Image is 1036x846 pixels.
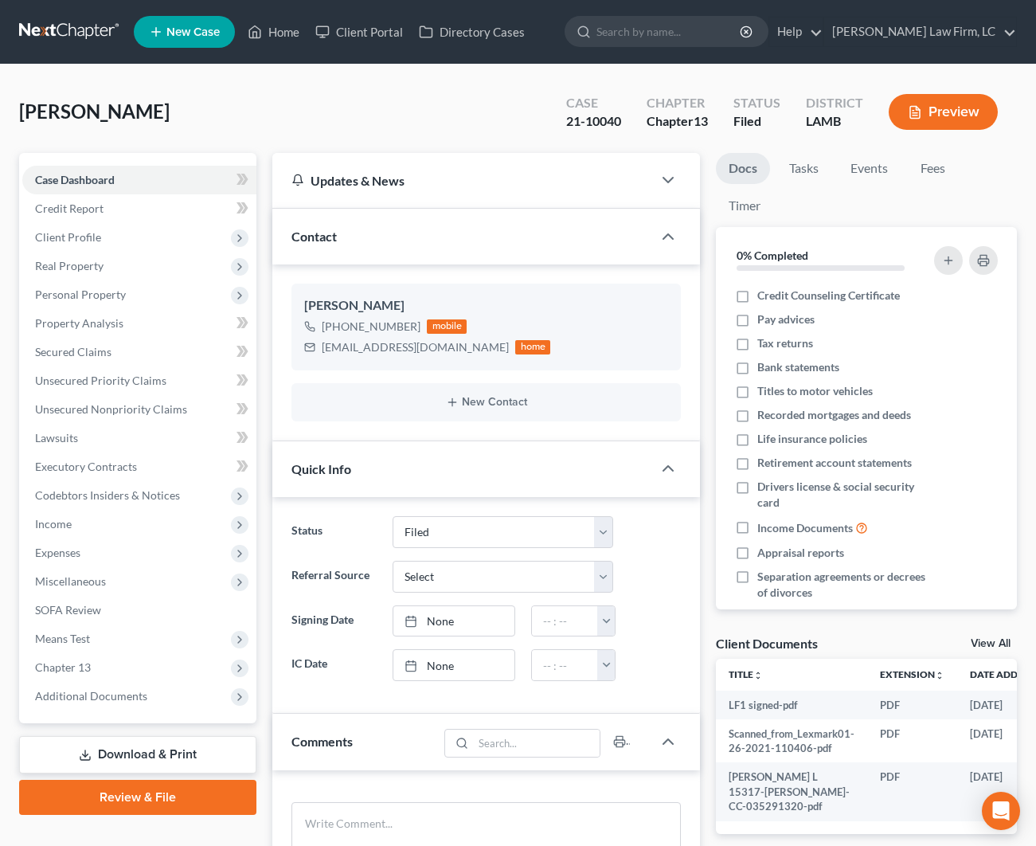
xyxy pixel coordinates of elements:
[935,671,944,680] i: unfold_more
[733,112,780,131] div: Filed
[880,668,944,680] a: Extensionunfold_more
[393,606,514,636] a: None
[283,649,385,681] label: IC Date
[733,94,780,112] div: Status
[411,18,533,46] a: Directory Cases
[35,173,115,186] span: Case Dashboard
[757,431,867,447] span: Life insurance policies
[757,479,928,511] span: Drivers license & social security card
[166,26,220,38] span: New Case
[19,780,256,815] a: Review & File
[806,112,863,131] div: LAMB
[757,335,813,351] span: Tax returns
[729,668,763,680] a: Titleunfold_more
[867,719,957,763] td: PDF
[304,396,668,409] button: New Contact
[776,153,831,184] a: Tasks
[427,319,467,334] div: mobile
[22,596,256,625] a: SOFA Review
[716,719,867,763] td: Scanned_from_Lexmark01-26-2021-110406-pdf
[757,359,839,375] span: Bank statements
[35,689,147,703] span: Additional Documents
[716,691,867,719] td: LF1 signed-pdf
[566,112,621,131] div: 21-10040
[35,288,126,301] span: Personal Property
[283,605,385,637] label: Signing Date
[35,460,137,473] span: Executory Contracts
[19,736,256,774] a: Download & Print
[22,309,256,338] a: Property Analysis
[35,632,90,645] span: Means Test
[35,402,187,416] span: Unsecured Nonpriority Claims
[907,153,958,184] a: Fees
[35,230,101,244] span: Client Profile
[35,574,106,588] span: Miscellaneous
[769,18,823,46] a: Help
[240,18,307,46] a: Home
[22,424,256,452] a: Lawsuits
[806,94,863,112] div: District
[322,339,509,355] div: [EMAIL_ADDRESS][DOMAIN_NAME]
[22,366,256,395] a: Unsecured Priority Claims
[515,340,550,354] div: home
[757,569,928,601] span: Separation agreements or decrees of divorces
[716,153,770,184] a: Docs
[737,249,808,262] strong: 0% Completed
[838,153,901,184] a: Events
[757,407,911,423] span: Recorded mortgages and deeds
[35,488,180,502] span: Codebtors Insiders & Notices
[35,316,123,330] span: Property Analysis
[393,650,514,680] a: None
[716,190,773,221] a: Timer
[757,455,912,471] span: Retirement account statements
[22,395,256,424] a: Unsecured Nonpriority Claims
[647,94,708,112] div: Chapter
[35,660,91,674] span: Chapter 13
[757,383,873,399] span: Titles to motor vehicles
[596,17,742,46] input: Search by name...
[757,288,900,304] span: Credit Counseling Certificate
[322,319,420,335] div: [PHONE_NUMBER]
[35,259,104,272] span: Real Property
[291,172,633,189] div: Updates & News
[982,792,1020,830] div: Open Intercom Messenger
[867,762,957,821] td: PDF
[35,374,166,387] span: Unsecured Priority Claims
[35,431,78,445] span: Lawsuits
[566,94,621,112] div: Case
[647,112,708,131] div: Chapter
[22,166,256,194] a: Case Dashboard
[532,606,599,636] input: -- : --
[867,691,957,719] td: PDF
[35,603,101,617] span: SOFA Review
[35,517,72,531] span: Income
[35,546,80,559] span: Expenses
[824,18,1016,46] a: [PERSON_NAME] Law Firm, LC
[307,18,411,46] a: Client Portal
[291,734,353,749] span: Comments
[757,545,844,561] span: Appraisal reports
[757,520,853,536] span: Income Documents
[35,345,111,358] span: Secured Claims
[283,516,385,548] label: Status
[716,635,818,652] div: Client Documents
[971,638,1011,649] a: View All
[757,311,815,327] span: Pay advices
[291,229,337,244] span: Contact
[22,338,256,366] a: Secured Claims
[22,452,256,481] a: Executory Contracts
[35,202,104,215] span: Credit Report
[291,461,351,476] span: Quick Info
[889,94,998,130] button: Preview
[694,113,708,128] span: 13
[283,561,385,593] label: Referral Source
[22,194,256,223] a: Credit Report
[753,671,763,680] i: unfold_more
[474,730,600,757] input: Search...
[532,650,599,680] input: -- : --
[304,296,668,315] div: [PERSON_NAME]
[19,100,170,123] span: [PERSON_NAME]
[716,762,867,821] td: [PERSON_NAME] L 15317-[PERSON_NAME]-CC-035291320-pdf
